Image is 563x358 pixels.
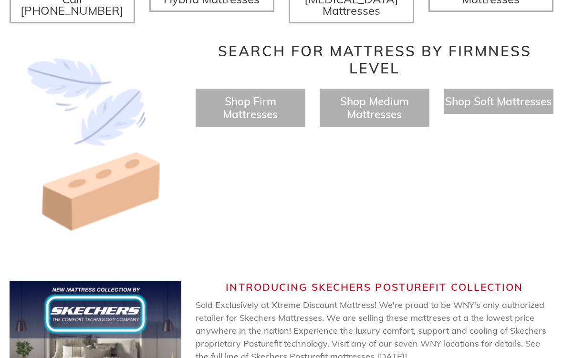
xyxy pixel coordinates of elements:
[340,94,409,121] a: Shop Medium Mattresses
[223,94,278,121] a: Shop Firm Mattresses
[10,42,181,247] img: Image-of-brick- and-feather-representing-firm-and-soft-feel
[218,42,532,77] span: Search for Mattress by Firmness Level
[445,94,552,108] a: Shop Soft Mattresses
[226,281,523,293] span: Introducing Skechers Posturefit Collection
